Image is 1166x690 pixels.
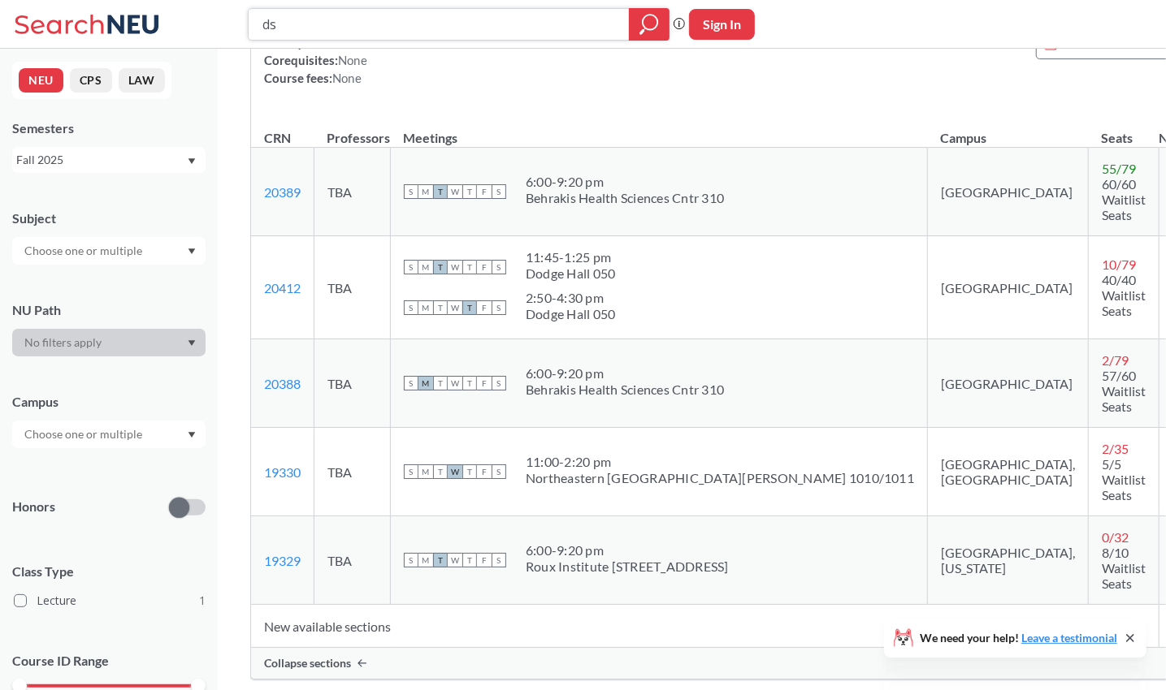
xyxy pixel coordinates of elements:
[314,339,391,428] td: TBA
[1102,352,1129,368] span: 2 / 79
[526,174,724,190] div: 6:00 - 9:20 pm
[492,464,506,479] span: S
[391,113,928,148] th: Meetings
[418,300,433,315] span: M
[462,553,477,567] span: T
[404,260,418,274] span: S
[404,553,418,567] span: S
[1089,113,1159,148] th: Seats
[477,184,492,199] span: F
[314,428,391,516] td: TBA
[418,376,433,390] span: M
[199,592,206,610] span: 1
[418,553,433,567] span: M
[12,393,206,411] div: Campus
[462,376,477,390] span: T
[314,516,391,605] td: TBA
[264,553,301,568] a: 19329
[12,209,206,227] div: Subject
[1102,441,1129,456] span: 2 / 35
[1102,176,1146,222] span: 60/60 Waitlist Seats
[448,376,462,390] span: W
[188,340,196,347] svg: Dropdown arrow
[188,158,196,165] svg: Dropdown arrow
[477,376,492,390] span: F
[404,464,418,479] span: S
[188,432,196,438] svg: Dropdown arrow
[261,11,618,38] input: Class, professor, course number, "phrase"
[70,68,112,93] button: CPS
[492,553,506,567] span: S
[526,454,914,470] div: 11:00 - 2:20 pm
[477,260,492,274] span: F
[928,236,1089,339] td: [GEOGRAPHIC_DATA]
[448,184,462,199] span: W
[689,9,755,40] button: Sign In
[1102,545,1146,591] span: 8/10 Waitlist Seats
[314,148,391,236] td: TBA
[264,464,301,480] a: 19330
[492,300,506,315] span: S
[404,300,418,315] span: S
[433,464,448,479] span: T
[264,376,301,391] a: 20388
[526,290,616,306] div: 2:50 - 4:30 pm
[1102,161,1136,176] span: 55 / 79
[928,339,1089,428] td: [GEOGRAPHIC_DATA]
[928,516,1089,605] td: [GEOGRAPHIC_DATA], [US_STATE]
[12,301,206,319] div: NU Path
[448,464,462,479] span: W
[19,68,63,93] button: NEU
[433,260,448,274] span: T
[477,553,492,567] span: F
[1102,529,1129,545] span: 0 / 32
[264,184,301,200] a: 20389
[433,553,448,567] span: T
[433,376,448,390] span: T
[526,190,724,206] div: Behrakis Health Sciences Cntr 310
[12,237,206,265] div: Dropdown arrow
[16,425,153,444] input: Choose one or multiple
[12,147,206,173] div: Fall 2025Dropdown arrow
[920,632,1117,644] span: We need your help!
[418,184,433,199] span: M
[1102,456,1146,502] span: 5/5 Waitlist Seats
[418,464,433,479] span: M
[462,300,477,315] span: T
[314,113,391,148] th: Professors
[338,53,367,67] span: None
[404,184,418,199] span: S
[462,260,477,274] span: T
[526,558,729,575] div: Roux Institute [STREET_ADDRESS]
[526,470,914,486] div: Northeastern [GEOGRAPHIC_DATA][PERSON_NAME] 1010/1011
[639,13,659,36] svg: magnifying glass
[119,68,165,93] button: LAW
[264,129,291,147] div: CRN
[332,71,362,85] span: None
[12,119,206,137] div: Semesters
[526,365,724,382] div: 6:00 - 9:20 pm
[629,8,670,41] div: magnifying glass
[526,306,616,322] div: Dodge Hall 050
[12,420,206,448] div: Dropdown arrow
[448,553,462,567] span: W
[16,241,153,261] input: Choose one or multiple
[448,260,462,274] span: W
[251,605,1159,648] td: New available sections
[448,300,462,315] span: W
[12,498,55,516] p: Honors
[928,428,1089,516] td: [GEOGRAPHIC_DATA], [GEOGRAPHIC_DATA]
[264,656,351,671] span: Collapse sections
[526,249,616,265] div: 11:45 - 1:25 pm
[1102,272,1146,318] span: 40/40 Waitlist Seats
[1102,257,1136,272] span: 10 / 79
[14,590,206,611] label: Lecture
[526,382,724,398] div: Behrakis Health Sciences Cntr 310
[492,260,506,274] span: S
[12,563,206,580] span: Class Type
[404,376,418,390] span: S
[12,329,206,356] div: Dropdown arrow
[314,236,391,339] td: TBA
[928,148,1089,236] td: [GEOGRAPHIC_DATA]
[477,300,492,315] span: F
